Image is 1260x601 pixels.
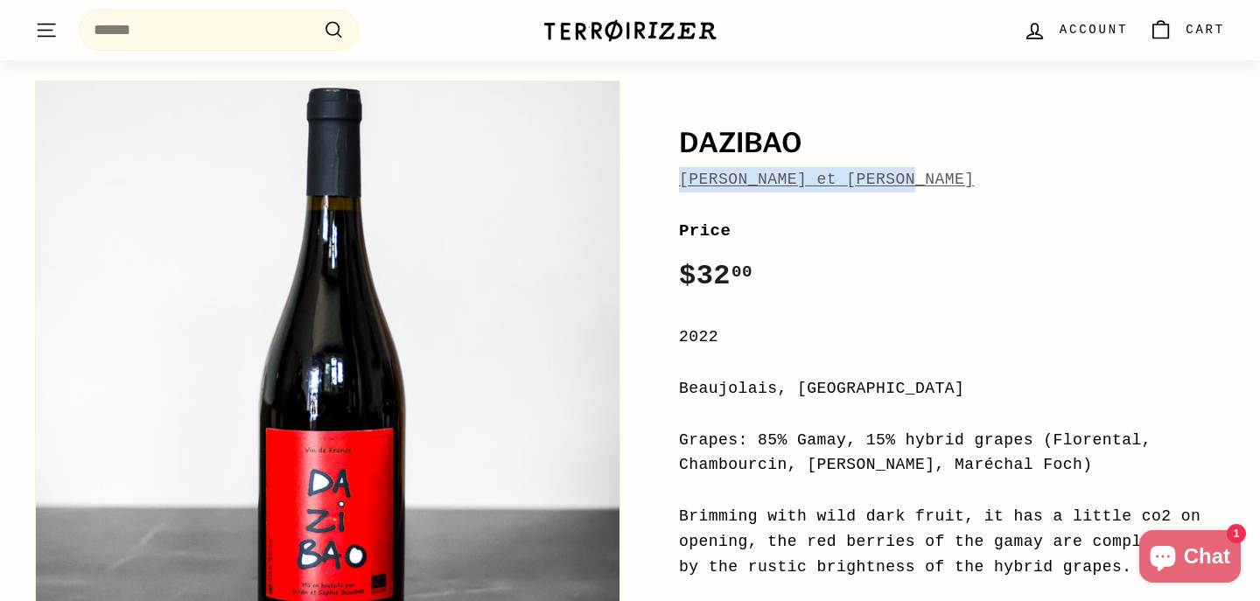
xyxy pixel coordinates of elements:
[1134,530,1246,587] inbox-online-store-chat: Shopify online store chat
[679,376,1225,402] div: Beaujolais, [GEOGRAPHIC_DATA]
[731,262,752,282] sup: 00
[679,504,1225,579] div: Brimming with wild dark fruit, it has a little co2 on opening, the red berries of the gamay are c...
[679,260,752,292] span: $32
[679,129,1225,158] h1: DAZIBAO
[1060,20,1128,39] span: Account
[1012,4,1138,56] a: Account
[1186,20,1225,39] span: Cart
[1138,4,1235,56] a: Cart
[679,325,1225,350] div: 2022
[679,218,1225,244] label: Price
[679,428,1225,479] div: Grapes: 85% Gamay, 15% hybrid grapes (Florental, Chambourcin, [PERSON_NAME], Maréchal Foch)
[679,171,975,188] a: [PERSON_NAME] et [PERSON_NAME]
